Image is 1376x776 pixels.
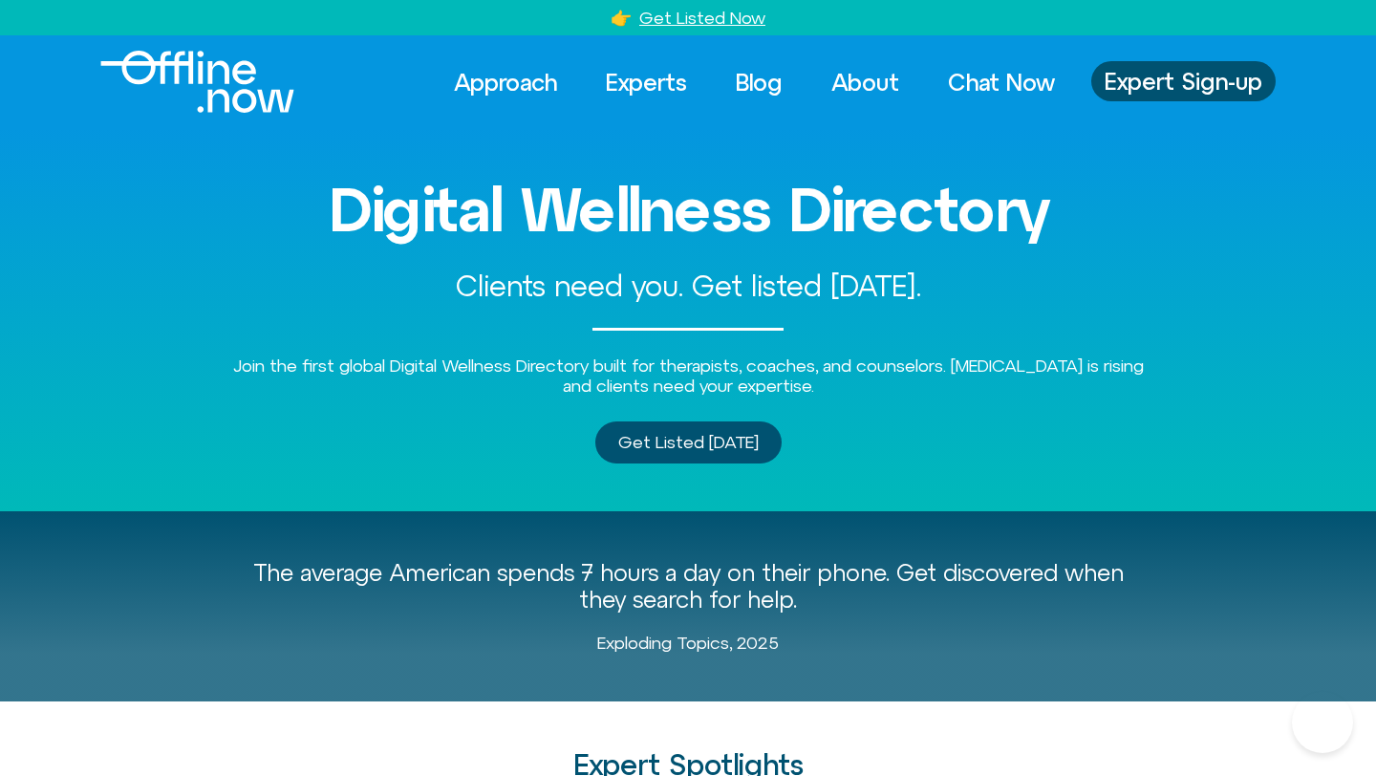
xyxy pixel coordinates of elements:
p: Join the first global Digital Wellness Directory built for therapists, coaches, and counselors. [... [229,356,1147,397]
h3: Digital Wellness Directory [143,176,1233,243]
span: Expert Sign-up [1105,69,1262,94]
img: Offline.Now logo in white. Text of the words offline.now with a line going through the "O" [100,51,294,113]
p: The average American spends 7 hours a day on their phone. Get discovered when they search for help. [229,559,1147,614]
a: Chat Now [931,61,1072,103]
a: Experts [589,61,704,103]
p: Exploding Topics, 2025 [229,633,1147,654]
a: About [814,61,916,103]
a: Get Listed [DATE] [595,421,782,463]
a: Expert Sign-up [1091,61,1276,101]
div: Logo [100,51,262,113]
a: Approach [437,61,574,103]
nav: Menu [437,61,1072,103]
a: Blog [719,61,800,103]
span: Get Listed [DATE] [618,433,759,452]
a: Get Listed Now [639,8,765,28]
iframe: Botpress [1292,692,1353,753]
span: Clients need you. Get listed [DATE]. [456,269,921,302]
a: 👉 [611,8,632,28]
